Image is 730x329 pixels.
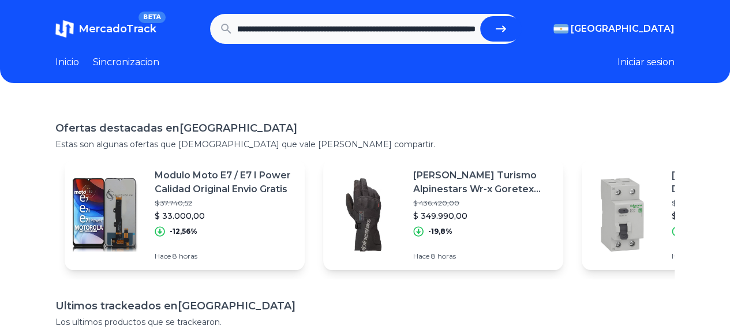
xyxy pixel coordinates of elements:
span: BETA [138,12,166,23]
a: Featured imageModulo Moto E7 / E7 I Power Calidad Original Envio Gratis$ 37.740,52$ 33.000,00-12,... [65,159,305,270]
a: Sincronizacion [93,55,159,69]
p: Hace 8 horas [155,252,295,261]
p: Los ultimos productos que se trackearon. [55,316,675,328]
p: $ 436.420,00 [413,199,554,208]
a: Featured image[PERSON_NAME] Turismo Alpinestars Wr-x Goretex Impermeable$ 436.420,00$ 349.990,00-... [323,159,563,270]
p: -12,56% [170,227,197,236]
a: MercadoTrackBETA [55,20,156,38]
h1: Ofertas destacadas en [GEOGRAPHIC_DATA] [55,120,675,136]
p: -19,8% [428,227,452,236]
p: [PERSON_NAME] Turismo Alpinestars Wr-x Goretex Impermeable [413,169,554,196]
p: $ 349.990,00 [413,210,554,222]
span: MercadoTrack [78,23,156,35]
p: Hace 8 horas [413,252,554,261]
button: Iniciar sesion [617,55,675,69]
img: Featured image [323,174,404,255]
p: Estas son algunas ofertas que [DEMOGRAPHIC_DATA] que vale [PERSON_NAME] compartir. [55,139,675,150]
p: Modulo Moto E7 / E7 I Power Calidad Original Envio Gratis [155,169,295,196]
button: [GEOGRAPHIC_DATA] [553,22,675,36]
img: Featured image [65,174,145,255]
p: $ 33.000,00 [155,210,295,222]
p: $ 37.740,52 [155,199,295,208]
img: Argentina [553,24,568,33]
h1: Ultimos trackeados en [GEOGRAPHIC_DATA] [55,298,675,314]
span: [GEOGRAPHIC_DATA] [571,22,675,36]
img: MercadoTrack [55,20,74,38]
img: Featured image [582,174,662,255]
a: Inicio [55,55,79,69]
